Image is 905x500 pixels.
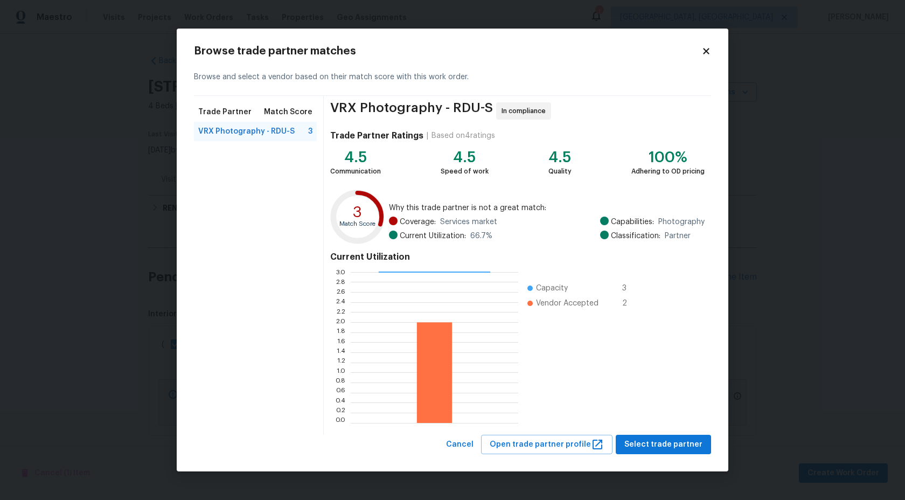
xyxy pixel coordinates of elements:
[502,106,550,116] span: In compliance
[631,152,705,163] div: 100%
[622,283,639,294] span: 3
[336,319,345,325] text: 2.0
[335,379,345,386] text: 0.8
[308,126,312,137] span: 3
[339,221,375,227] text: Match Score
[548,166,572,177] div: Quality
[337,339,345,345] text: 1.6
[330,102,493,120] span: VRX Photography - RDU-S
[400,217,436,227] span: Coverage:
[330,152,381,163] div: 4.5
[470,231,492,241] span: 66.7 %
[423,130,431,141] div: |
[198,107,252,117] span: Trade Partner
[335,419,345,426] text: 0.0
[611,231,660,241] span: Classification:
[330,252,705,262] h4: Current Utilization
[194,46,701,57] h2: Browse trade partner matches
[441,152,489,163] div: 4.5
[336,309,345,315] text: 2.2
[336,279,345,285] text: 2.8
[665,231,691,241] span: Partner
[548,152,572,163] div: 4.5
[611,217,654,227] span: Capabilities:
[337,359,345,365] text: 1.2
[490,438,604,452] span: Open trade partner profile
[353,204,362,219] text: 3
[337,329,345,335] text: 1.8
[442,435,478,455] button: Cancel
[440,217,497,227] span: Services market
[536,283,568,294] span: Capacity
[335,399,345,406] text: 0.4
[481,435,612,455] button: Open trade partner profile
[431,130,495,141] div: Based on 4 ratings
[536,298,598,309] span: Vendor Accepted
[330,130,423,141] h4: Trade Partner Ratings
[264,107,312,117] span: Match Score
[198,126,295,137] span: VRX Photography - RDU-S
[336,389,345,395] text: 0.6
[624,438,702,452] span: Select trade partner
[194,59,711,96] div: Browse and select a vendor based on their match score with this work order.
[336,268,345,275] text: 3.0
[441,166,489,177] div: Speed of work
[631,166,705,177] div: Adhering to OD pricing
[658,217,705,227] span: Photography
[336,409,345,416] text: 0.2
[336,289,345,295] text: 2.6
[446,438,474,452] span: Cancel
[389,203,705,213] span: Why this trade partner is not a great match:
[336,298,345,305] text: 2.4
[337,369,345,376] text: 1.0
[616,435,711,455] button: Select trade partner
[400,231,466,241] span: Current Utilization:
[622,298,639,309] span: 2
[330,166,381,177] div: Communication
[337,349,345,356] text: 1.4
